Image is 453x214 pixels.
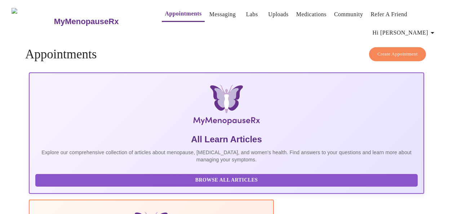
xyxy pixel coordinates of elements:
a: Medications [296,9,327,19]
h3: MyMenopauseRx [54,17,119,26]
button: Appointments [162,6,204,22]
img: MyMenopauseRx Logo [12,8,53,35]
a: MyMenopauseRx [53,9,147,34]
img: MyMenopauseRx Logo [95,85,358,128]
a: Appointments [165,9,201,19]
a: Labs [246,9,258,19]
p: Explore our comprehensive collection of articles about menopause, [MEDICAL_DATA], and women's hea... [35,149,418,163]
a: Messaging [209,9,236,19]
button: Medications [293,7,329,22]
a: Community [334,9,363,19]
button: Create Appointment [369,47,426,61]
span: Hi [PERSON_NAME] [373,28,437,38]
a: Browse All Articles [35,177,419,183]
button: Hi [PERSON_NAME] [370,26,440,40]
button: Labs [240,7,263,22]
button: Messaging [206,7,239,22]
span: Browse All Articles [43,176,410,185]
h5: All Learn Articles [35,134,418,145]
a: Refer a Friend [370,9,407,19]
h4: Appointments [25,47,428,62]
span: Create Appointment [377,50,418,58]
button: Uploads [265,7,292,22]
button: Browse All Articles [35,174,418,187]
button: Community [331,7,366,22]
a: Uploads [268,9,289,19]
button: Refer a Friend [368,7,410,22]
